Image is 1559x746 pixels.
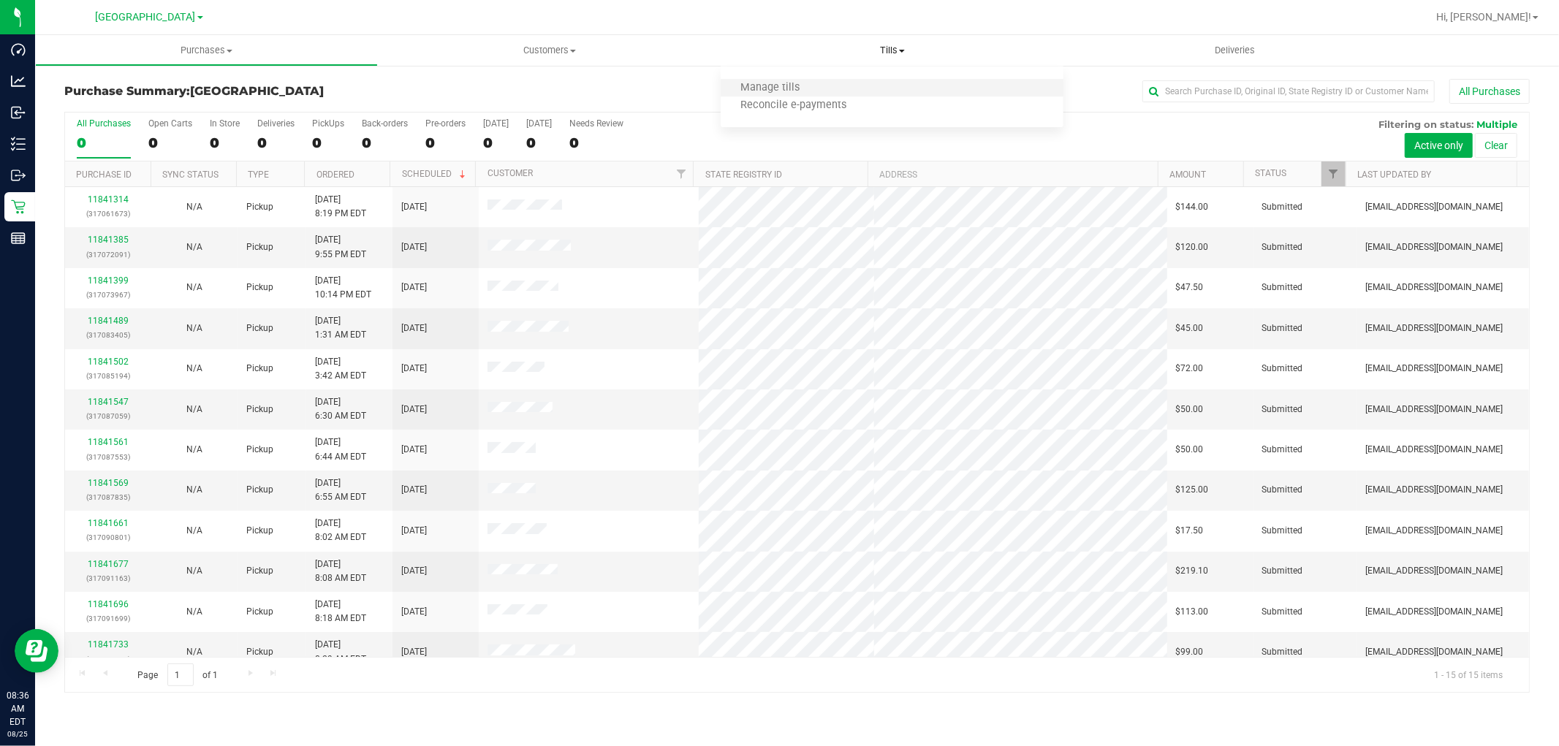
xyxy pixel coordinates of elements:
button: N/A [186,403,202,416]
inline-svg: Inbound [11,105,26,120]
span: [EMAIL_ADDRESS][DOMAIN_NAME] [1365,321,1503,335]
a: 11841677 [88,559,129,569]
span: Pickup [246,645,273,659]
div: All Purchases [77,118,131,129]
span: [EMAIL_ADDRESS][DOMAIN_NAME] [1365,403,1503,416]
div: Back-orders [362,118,408,129]
span: Submitted [1262,321,1303,335]
span: [DATE] [401,524,427,538]
th: Address [868,161,1158,187]
span: [EMAIL_ADDRESS][DOMAIN_NAME] [1365,443,1503,457]
span: Submitted [1262,645,1303,659]
span: Pickup [246,443,273,457]
span: [DATE] [401,362,427,376]
span: [DATE] [401,200,427,214]
span: Submitted [1262,240,1303,254]
div: [DATE] [526,118,552,129]
span: $120.00 [1176,240,1209,254]
span: Submitted [1262,403,1303,416]
button: N/A [186,645,202,659]
button: N/A [186,564,202,578]
input: Search Purchase ID, Original ID, State Registry ID or Customer Name... [1142,80,1435,102]
p: (317085194) [74,369,143,383]
a: Amount [1169,170,1206,180]
span: Pickup [246,605,273,619]
span: Tills [721,44,1063,57]
span: [DATE] 10:14 PM EDT [315,274,371,302]
p: (317092945) [74,652,143,666]
span: [EMAIL_ADDRESS][DOMAIN_NAME] [1365,645,1503,659]
a: Tills Manage tills Reconcile e-payments [721,35,1063,66]
span: Not Applicable [186,525,202,536]
span: Purchases [36,44,377,57]
span: [DATE] 6:55 AM EDT [315,476,366,504]
span: $125.00 [1176,483,1209,497]
span: [DATE] 8:29 AM EDT [315,638,366,666]
span: Pickup [246,281,273,294]
p: (317073967) [74,288,143,302]
span: Not Applicable [186,606,202,617]
span: [DATE] [401,564,427,578]
a: Last Updated By [1358,170,1432,180]
span: [GEOGRAPHIC_DATA] [190,84,324,98]
span: $144.00 [1176,200,1209,214]
a: Purchases [35,35,378,66]
span: Not Applicable [186,566,202,576]
span: Submitted [1262,483,1303,497]
span: Pickup [246,524,273,538]
span: Submitted [1262,362,1303,376]
span: [DATE] 8:19 PM EDT [315,193,366,221]
span: [DATE] [401,321,427,335]
span: [DATE] [401,443,427,457]
p: (317061673) [74,207,143,221]
span: $45.00 [1176,321,1204,335]
div: 0 [257,134,295,151]
div: 0 [312,134,344,151]
a: 11841733 [88,639,129,650]
a: Status [1255,168,1286,178]
div: 0 [148,134,192,151]
a: 11841399 [88,275,129,286]
span: Pickup [246,200,273,214]
span: Multiple [1476,118,1517,130]
p: (317083405) [74,328,143,342]
p: (317087059) [74,409,143,423]
span: $17.50 [1176,524,1204,538]
a: Purchase ID [76,170,132,180]
inline-svg: Retail [11,199,26,214]
span: Not Applicable [186,282,202,292]
p: (317087553) [74,450,143,464]
span: [DATE] 1:31 AM EDT [315,314,366,342]
span: [GEOGRAPHIC_DATA] [96,11,196,23]
div: Deliveries [257,118,295,129]
p: 08/25 [7,728,29,739]
div: Pre-orders [425,118,466,129]
span: [EMAIL_ADDRESS][DOMAIN_NAME] [1365,281,1503,294]
a: Customer [488,168,533,178]
span: [DATE] 9:55 PM EDT [315,233,366,261]
span: Not Applicable [186,484,202,495]
p: (317091699) [74,612,143,625]
span: Page of 1 [125,663,230,686]
a: 11841661 [88,518,129,528]
a: State Registry ID [705,170,782,180]
div: 0 [425,134,466,151]
a: Filter [1321,161,1346,186]
button: N/A [186,605,202,619]
span: [DATE] 8:02 AM EDT [315,517,366,544]
a: Ordered [316,170,354,180]
span: [EMAIL_ADDRESS][DOMAIN_NAME] [1365,605,1503,619]
span: Not Applicable [186,202,202,212]
a: 11841696 [88,599,129,609]
span: Submitted [1262,200,1303,214]
span: Manage tills [721,82,819,94]
a: Filter [669,161,693,186]
a: 11841547 [88,397,129,407]
inline-svg: Outbound [11,168,26,183]
iframe: Resource center [15,629,58,673]
span: Reconcile e-payments [721,99,866,112]
span: [DATE] [401,281,427,294]
button: All Purchases [1449,79,1530,104]
span: Submitted [1262,443,1303,457]
span: Pickup [246,403,273,416]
